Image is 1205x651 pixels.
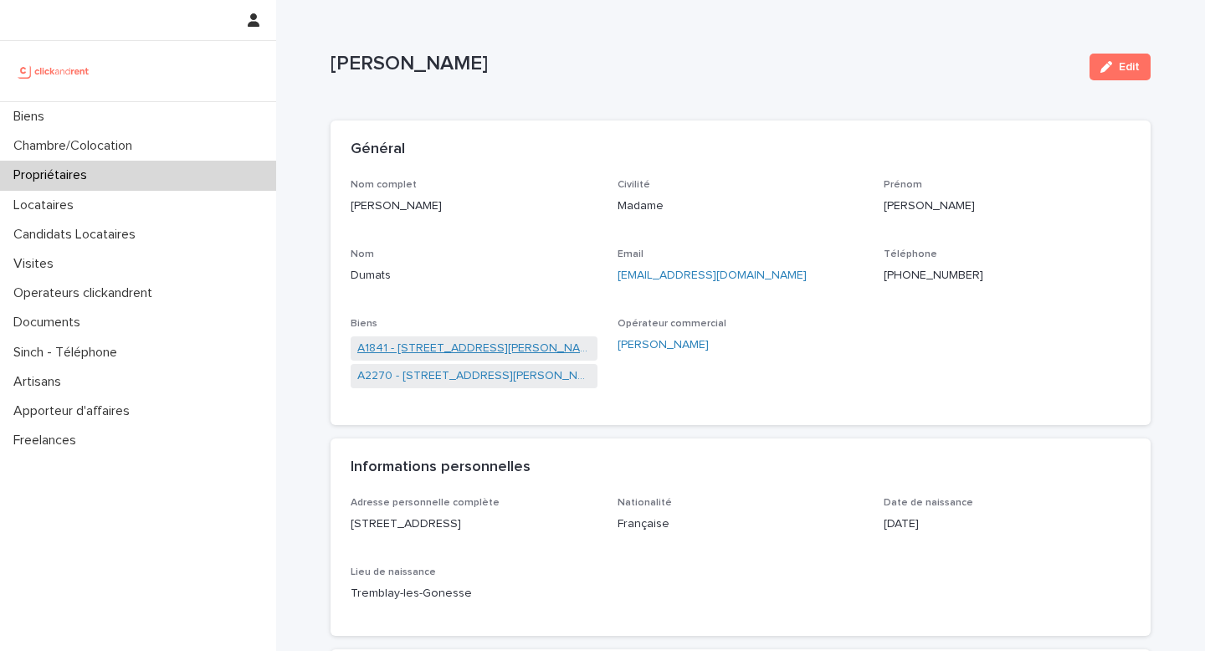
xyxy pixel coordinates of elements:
p: Sinch - Téléphone [7,345,131,361]
p: [DATE] [884,515,1131,533]
p: Artisans [7,374,74,390]
p: Madame [618,197,864,215]
button: Edit [1090,54,1151,80]
p: [PERSON_NAME] [351,197,597,215]
a: A1841 - [STREET_ADDRESS][PERSON_NAME] [357,340,591,357]
span: Nom [351,249,374,259]
p: Candidats Locataires [7,227,149,243]
p: Apporteur d'affaires [7,403,143,419]
span: Email [618,249,644,259]
p: [STREET_ADDRESS] [351,515,597,533]
a: [EMAIL_ADDRESS][DOMAIN_NAME] [618,269,807,281]
p: Propriétaires [7,167,100,183]
p: Freelances [7,433,90,449]
h2: Général [351,141,405,159]
span: Adresse personnelle complète [351,498,500,508]
span: Date de naissance [884,498,973,508]
span: Nom complet [351,180,417,190]
p: Tremblay-les-Gonesse [351,585,597,602]
p: [PERSON_NAME] [331,52,1076,76]
p: Locataires [7,197,87,213]
p: Visites [7,256,67,272]
span: Prénom [884,180,922,190]
span: Biens [351,319,377,329]
p: Chambre/Colocation [7,138,146,154]
p: Française [618,515,864,533]
span: Téléphone [884,249,937,259]
p: Documents [7,315,94,331]
span: Nationalité [618,498,672,508]
a: A2270 - [STREET_ADDRESS][PERSON_NAME] [357,367,591,385]
p: Operateurs clickandrent [7,285,166,301]
p: Biens [7,109,58,125]
a: [PERSON_NAME] [618,336,709,354]
img: UCB0brd3T0yccxBKYDjQ [13,54,95,88]
span: Edit [1119,61,1140,73]
ringoverc2c-84e06f14122c: Call with Ringover [884,269,983,281]
h2: Informations personnelles [351,459,531,477]
ringoverc2c-number-84e06f14122c: [PHONE_NUMBER] [884,269,983,281]
p: Dumats [351,267,597,284]
span: Opérateur commercial [618,319,726,329]
span: Civilité [618,180,650,190]
span: Lieu de naissance [351,567,436,577]
p: [PERSON_NAME] [884,197,1131,215]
